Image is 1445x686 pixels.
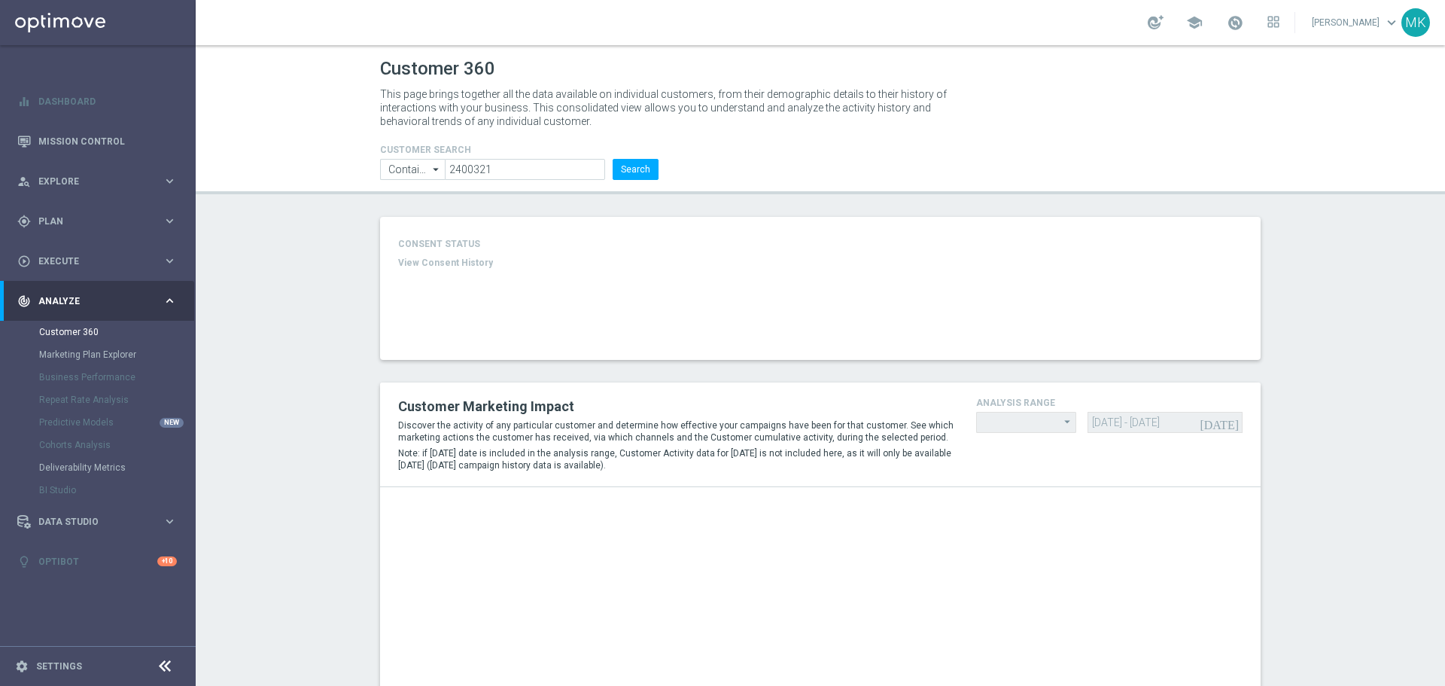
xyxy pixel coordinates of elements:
span: Plan [38,217,163,226]
h4: analysis range [976,398,1243,408]
button: Data Studio keyboard_arrow_right [17,516,178,528]
button: gps_fixed Plan keyboard_arrow_right [17,215,178,227]
i: keyboard_arrow_right [163,254,177,268]
a: Customer 360 [39,326,157,338]
div: Execute [17,255,163,268]
button: View Consent History [398,257,493,270]
h4: CUSTOMER SEARCH [380,145,659,155]
button: lightbulb Optibot +10 [17,556,178,568]
p: This page brings together all the data available on individual customers, from their demographic ... [380,87,960,128]
button: Mission Control [17,136,178,148]
div: Explore [17,175,163,188]
div: +10 [157,556,177,566]
p: Discover the activity of any particular customer and determine how effective your campaigns have ... [398,419,954,444]
i: track_changes [17,294,31,308]
div: Customer 360 [39,321,194,343]
div: NEW [160,418,184,428]
span: keyboard_arrow_down [1383,14,1400,31]
i: settings [15,660,29,673]
i: equalizer [17,95,31,108]
a: Deliverability Metrics [39,462,157,474]
p: Note: if [DATE] date is included in the analysis range, Customer Activity data for [DATE] is not ... [398,447,954,471]
button: play_circle_outline Execute keyboard_arrow_right [17,255,178,267]
h1: Customer 360 [380,58,1261,80]
i: lightbulb [17,555,31,569]
button: equalizer Dashboard [17,96,178,108]
a: Optibot [38,541,157,581]
i: play_circle_outline [17,255,31,268]
i: gps_fixed [17,215,31,228]
a: Mission Control [38,121,177,161]
i: keyboard_arrow_right [163,174,177,188]
span: school [1186,14,1203,31]
div: BI Studio [39,479,194,502]
button: track_changes Analyze keyboard_arrow_right [17,295,178,307]
a: Settings [36,662,82,671]
div: Repeat Rate Analysis [39,389,194,411]
div: Marketing Plan Explorer [39,343,194,366]
span: Data Studio [38,517,163,526]
i: keyboard_arrow_right [163,294,177,308]
i: arrow_drop_down [429,160,444,179]
i: person_search [17,175,31,188]
button: Search [613,159,659,180]
div: MK [1401,8,1430,37]
div: Mission Control [17,121,177,161]
i: keyboard_arrow_right [163,514,177,529]
div: Deliverability Metrics [39,456,194,479]
div: Cohorts Analysis [39,434,194,456]
a: Marketing Plan Explorer [39,349,157,361]
input: Contains [380,159,445,180]
h2: Customer Marketing Impact [398,398,954,416]
button: person_search Explore keyboard_arrow_right [17,175,178,188]
div: Analyze [17,294,163,308]
div: Plan [17,215,163,228]
div: Data Studio [17,515,163,529]
div: Business Performance [39,366,194,389]
a: [PERSON_NAME]keyboard_arrow_down [1310,11,1401,34]
span: Analyze [38,297,163,306]
a: Dashboard [38,81,177,121]
span: Execute [38,257,163,266]
span: Explore [38,177,163,186]
i: arrow_drop_down [1060,413,1075,431]
div: Dashboard [17,81,177,121]
h4: CONSENT STATUS [398,239,574,249]
div: Optibot [17,541,177,581]
input: Enter CID, Email, name or phone [445,159,605,180]
i: keyboard_arrow_right [163,214,177,228]
div: Predictive Models [39,411,194,434]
